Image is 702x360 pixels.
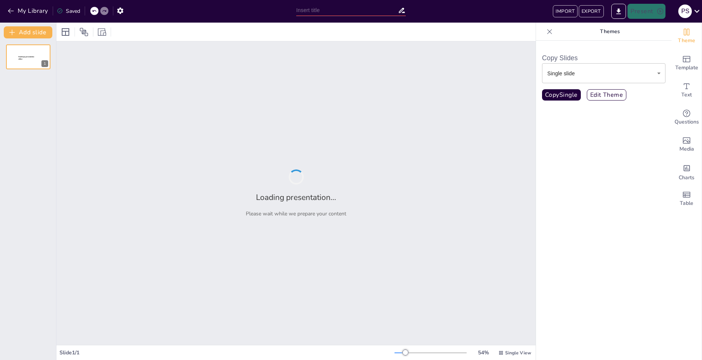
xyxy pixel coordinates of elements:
[678,5,692,18] div: P S
[679,145,694,153] span: Media
[59,349,394,356] div: Slide 1 / 1
[6,44,50,69] div: 1
[672,104,702,131] div: Get real-time input from your audience
[246,210,346,217] p: Please wait while we prepare your content
[41,60,48,67] div: 1
[579,5,603,17] button: EXPORT
[79,27,88,37] span: Position
[542,63,665,83] div: Single slide
[672,185,702,212] div: Add a table
[4,26,52,38] button: Add slide
[672,158,702,185] div: Add charts and graphs
[681,91,692,99] span: Text
[18,56,34,60] span: Sendsteps presentation editor
[672,131,702,158] div: Add images, graphics, shapes or video
[672,77,702,104] div: Add text boxes
[57,8,80,15] div: Saved
[59,26,72,38] div: Layout
[675,118,699,126] span: Questions
[627,4,665,19] button: Present
[256,192,336,203] h2: Loading presentation...
[474,349,492,356] div: 54 %
[542,89,581,101] button: CopySingle
[556,23,664,41] p: Themes
[505,350,531,356] span: Single View
[296,5,398,16] input: Insert title
[96,26,108,38] div: Resize presentation
[6,5,51,17] button: My Library
[611,4,626,19] button: Export to PowerPoint
[672,50,702,77] div: Add ready made slides
[587,89,627,101] button: Edit Theme
[678,37,695,45] span: Theme
[678,4,692,19] button: P S
[542,53,665,63] h6: Copy Slides
[672,23,702,50] div: Change the overall theme
[553,5,577,17] button: IMPORT
[675,64,698,72] span: Template
[680,199,693,207] span: Table
[679,174,694,182] span: Charts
